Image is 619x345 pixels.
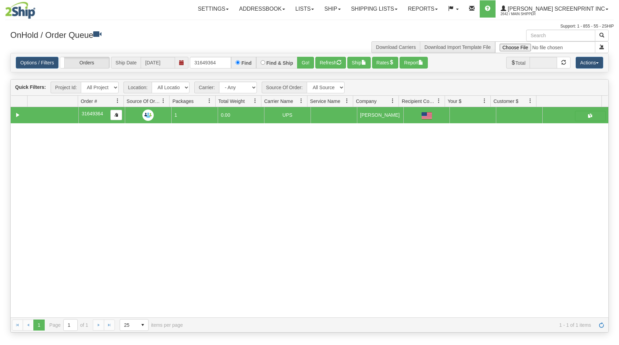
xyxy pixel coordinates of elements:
a: Order # filter column settings [112,95,123,107]
button: Actions [576,57,603,69]
span: [PERSON_NAME] Screenprint Inc [506,6,605,12]
button: Rates [372,57,399,69]
span: Your $ [448,98,461,105]
span: Source Of Order: [262,82,307,93]
button: Go! [297,57,314,69]
span: Ship Date [111,57,141,69]
a: Download Carriers [376,44,416,50]
label: Orders [60,57,109,68]
a: Refresh [596,320,607,331]
span: 0.00 [221,112,230,118]
span: Customer $ [493,98,518,105]
a: Source Of Order filter column settings [158,95,169,107]
button: Ship [347,57,371,69]
span: Company [356,98,377,105]
button: Copy to clipboard [110,110,122,120]
span: 31649364 [82,111,103,116]
td: [PERSON_NAME] [357,107,403,123]
input: Page 1 [64,320,77,331]
label: Quick Filters: [15,84,46,91]
a: Reports [403,0,443,18]
span: Recipient Country [402,98,436,105]
span: Carrier: [194,82,219,93]
img: Request [142,109,154,121]
img: logo2642.jpg [5,2,35,19]
a: Ship [319,0,346,18]
button: Search [595,30,609,41]
input: Import [495,41,595,53]
span: 1 [174,112,177,118]
a: Your $ filter column settings [479,95,490,107]
span: select [137,320,148,331]
a: Recipient Country filter column settings [433,95,445,107]
a: [PERSON_NAME] Screenprint Inc 2642 / Main Shipper [496,0,613,18]
span: Carrier Name [264,98,293,105]
button: Report [400,57,428,69]
span: Page sizes drop down [120,319,149,331]
input: Order # [190,57,231,69]
label: Find & Ship [267,61,293,65]
span: Total Weight [218,98,245,105]
button: Refresh [315,57,346,69]
iframe: chat widget [603,137,618,208]
span: Page 1 [33,320,44,331]
span: Order # [81,98,97,105]
label: Find [241,61,252,65]
input: Search [526,30,595,41]
a: Collapse [13,111,22,119]
a: Total Weight filter column settings [249,95,261,107]
div: UPS [267,111,307,119]
a: Addressbook [234,0,290,18]
img: US [422,112,432,119]
div: grid toolbar [11,80,608,96]
a: Customer $ filter column settings [524,95,536,107]
a: Company filter column settings [387,95,399,107]
span: 25 [124,322,133,328]
span: Total [506,57,530,69]
span: Page of 1 [50,319,88,331]
h3: OnHold / Order Queue [10,30,304,40]
span: Location: [123,82,152,93]
a: Shipping lists [346,0,403,18]
a: Service Name filter column settings [341,95,353,107]
span: Project Id: [51,82,81,93]
div: Support: 1 - 855 - 55 - 2SHIP [5,23,614,29]
span: Source Of Order [127,98,161,105]
a: Settings [193,0,234,18]
a: Download Import Template File [424,44,491,50]
button: Shipping Documents [575,111,606,121]
span: 1 - 1 of 1 items [193,322,591,328]
span: 2642 / Main Shipper [501,11,552,18]
span: Service Name [310,98,340,105]
a: Carrier Name filter column settings [295,95,307,107]
span: Packages [172,98,193,105]
span: items per page [120,319,183,331]
a: Packages filter column settings [204,95,215,107]
a: Lists [290,0,319,18]
a: Options / Filters [16,57,58,69]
